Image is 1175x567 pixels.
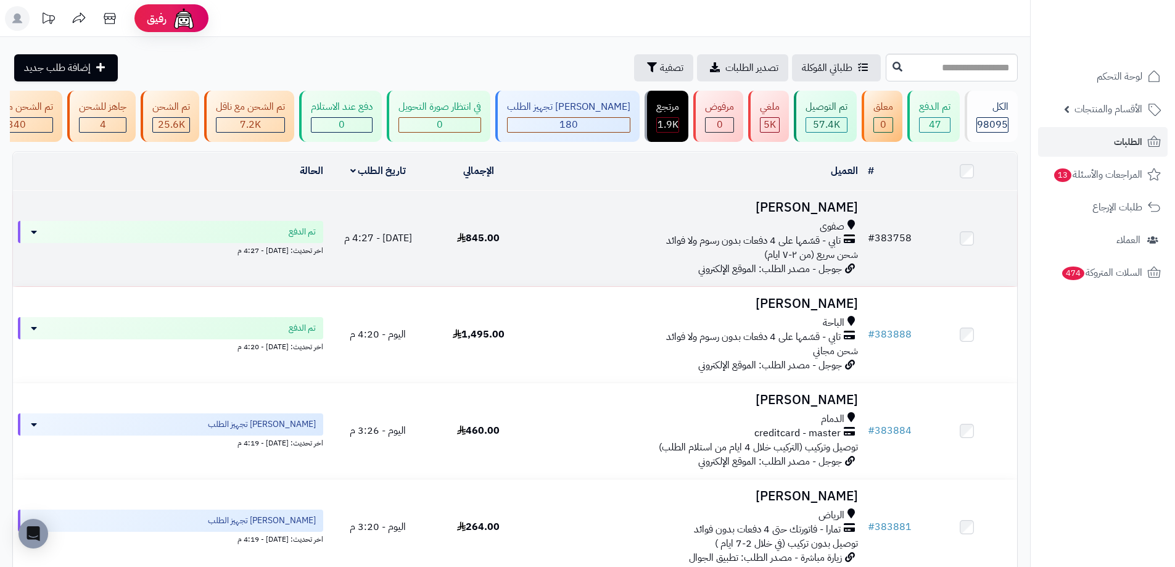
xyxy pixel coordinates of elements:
div: تم الشحن [152,100,190,114]
span: [DATE] - 4:27 م [344,231,412,246]
span: تابي - قسّمها على 4 دفعات بدون رسوم ولا فوائد [666,234,841,248]
h3: [PERSON_NAME] [534,393,858,407]
div: الكل [976,100,1008,114]
span: توصيل بدون تركيب (في خلال 2-7 ايام ) [715,536,858,551]
a: جاهز للشحن 4 [65,91,138,142]
a: تم التوصيل 57.4K [791,91,859,142]
div: 7222 [216,118,284,132]
span: # [868,423,875,438]
div: [PERSON_NAME] تجهيز الطلب [507,100,630,114]
span: تم الدفع [289,226,316,238]
span: الأقسام والمنتجات [1074,101,1142,118]
span: اليوم - 3:26 م [350,423,406,438]
a: الكل98095 [962,91,1020,142]
a: المراجعات والأسئلة13 [1038,160,1168,189]
span: 13 [1054,168,1071,182]
a: الإجمالي [463,163,494,178]
a: #383881 [868,519,912,534]
div: 4 [80,118,126,132]
div: جاهز للشحن [79,100,126,114]
div: معلق [873,100,893,114]
div: تم الشحن مع ناقل [216,100,285,114]
span: 0 [437,117,443,132]
span: 1,495.00 [453,327,505,342]
div: دفع عند الاستلام [311,100,373,114]
span: [PERSON_NAME] تجهيز الطلب [208,418,316,431]
a: تم الشحن مع ناقل 7.2K [202,91,297,142]
div: اخر تحديث: [DATE] - 4:20 م [18,339,323,352]
span: توصيل وتركيب (التركيب خلال 4 ايام من استلام الطلب) [659,440,858,455]
span: العملاء [1116,231,1140,249]
span: 7.2K [240,117,261,132]
span: جوجل - مصدر الطلب: الموقع الإلكتروني [698,454,842,469]
a: #383758 [868,231,912,246]
div: 25558 [153,118,189,132]
div: ملغي [760,100,780,114]
div: 180 [508,118,630,132]
a: طلباتي المُوكلة [792,54,881,81]
div: 0 [399,118,480,132]
span: 340 [7,117,26,132]
div: Open Intercom Messenger [19,519,48,548]
span: 460.00 [457,423,500,438]
span: الدمام [821,412,844,426]
div: تم الدفع [919,100,950,114]
span: تمارا - فاتورتك حتى 4 دفعات بدون فوائد [694,523,841,537]
span: تم الدفع [289,322,316,334]
span: المراجعات والأسئلة [1053,166,1142,183]
div: 5028 [761,118,779,132]
a: العملاء [1038,225,1168,255]
div: اخر تحديث: [DATE] - 4:19 م [18,532,323,545]
span: شحن سريع (من ٢-٧ ايام) [764,247,858,262]
span: تابي - قسّمها على 4 دفعات بدون رسوم ولا فوائد [666,330,841,344]
a: تم الشحن 25.6K [138,91,202,142]
span: 1.9K [658,117,678,132]
h3: [PERSON_NAME] [534,201,858,215]
span: 474 [1062,267,1084,280]
img: ai-face.png [171,6,196,31]
span: جوجل - مصدر الطلب: الموقع الإلكتروني [698,262,842,276]
a: #383884 [868,423,912,438]
span: 0 [717,117,723,132]
span: 5K [764,117,776,132]
h3: [PERSON_NAME] [534,489,858,503]
div: مرفوض [705,100,734,114]
a: [PERSON_NAME] تجهيز الطلب 180 [493,91,642,142]
span: الباحة [823,316,844,330]
span: 845.00 [457,231,500,246]
span: اليوم - 4:20 م [350,327,406,342]
a: في انتظار صورة التحويل 0 [384,91,493,142]
a: تم الدفع 47 [905,91,962,142]
span: شحن مجاني [813,344,858,358]
a: الحالة [300,163,323,178]
a: #383888 [868,327,912,342]
span: 4 [100,117,106,132]
div: اخر تحديث: [DATE] - 4:27 م [18,243,323,256]
span: تصدير الطلبات [725,60,778,75]
span: الطلبات [1114,133,1142,151]
div: تم التوصيل [806,100,847,114]
a: تحديثات المنصة [33,6,64,34]
div: 47 [920,118,950,132]
span: # [868,519,875,534]
a: ملغي 5K [746,91,791,142]
span: طلبات الإرجاع [1092,199,1142,216]
span: 264.00 [457,519,500,534]
span: تصفية [660,60,683,75]
a: السلات المتروكة474 [1038,258,1168,288]
a: العميل [831,163,858,178]
span: creditcard - master [754,426,841,441]
span: السلات المتروكة [1061,264,1142,281]
span: # [868,327,875,342]
span: رفيق [147,11,167,26]
span: 0 [880,117,886,132]
div: في انتظار صورة التحويل [398,100,481,114]
span: إضافة طلب جديد [24,60,91,75]
a: مرفوض 0 [691,91,746,142]
span: 25.6K [158,117,185,132]
div: مرتجع [656,100,679,114]
span: لوحة التحكم [1097,68,1142,85]
span: # [868,231,875,246]
span: [PERSON_NAME] تجهيز الطلب [208,515,316,527]
a: مرتجع 1.9K [642,91,691,142]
